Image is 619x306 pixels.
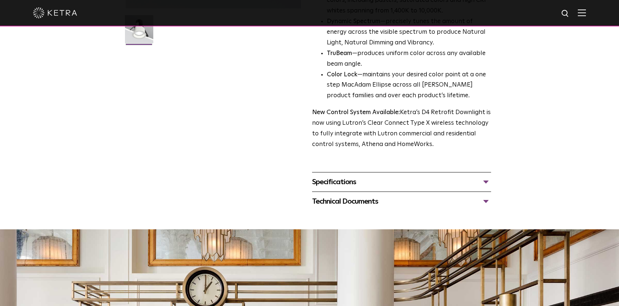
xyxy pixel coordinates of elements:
[327,70,491,102] li: —maintains your desired color point at a one step MacAdam Ellipse across all [PERSON_NAME] produc...
[327,50,352,57] strong: TruBeam
[312,109,400,116] strong: New Control System Available:
[561,9,570,18] img: search icon
[327,17,491,48] li: —precisely tunes the amount of energy across the visible spectrum to produce Natural Light, Natur...
[312,176,491,188] div: Specifications
[125,15,153,49] img: D4R Retrofit Downlight
[312,196,491,207] div: Technical Documents
[327,48,491,70] li: —produces uniform color across any available beam angle.
[327,72,357,78] strong: Color Lock
[33,7,77,18] img: ketra-logo-2019-white
[312,108,491,150] p: Ketra’s D4 Retrofit Downlight is now using Lutron’s Clear Connect Type X wireless technology to f...
[578,9,586,16] img: Hamburger%20Nav.svg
